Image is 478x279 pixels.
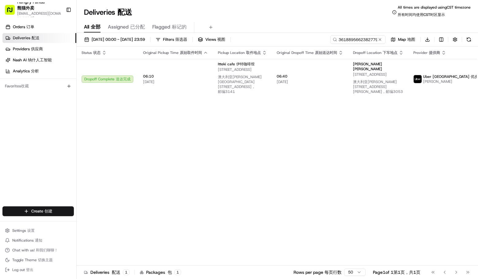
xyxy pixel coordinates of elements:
[180,50,202,55] span: 原始取件时间
[218,50,261,55] span: Pickup Location
[17,11,61,21] button: [EMAIL_ADDRESS][DOMAIN_NAME]
[2,33,76,43] a: Deliveries 配送
[218,67,267,97] span: [STREET_ADDRESS]
[82,50,101,55] span: Status
[84,269,130,275] div: Deliveries
[82,35,148,44] button: [DATE] 00:00 - [DATE] 23:59
[27,228,35,233] span: 设置
[26,24,34,29] span: 订单
[108,23,145,31] span: Assigned
[31,208,52,214] span: Create
[398,5,471,20] span: All times are displayed using CST timezone
[373,269,420,275] div: Page 1 of 1
[236,62,255,67] span: 伊特咖啡馆
[174,269,181,275] div: 1
[294,269,342,275] p: Rows per page
[143,50,202,55] span: Original Pickup Time
[112,269,120,275] span: 配送
[36,248,58,253] span: 和我们聊聊！
[315,50,337,55] span: 原始送达时间
[143,74,208,79] span: 06:10
[84,23,101,31] span: All
[26,267,33,272] span: 登出
[2,81,74,91] div: Favorites
[153,35,190,44] button: Filters 筛选器
[28,57,52,63] span: 纳什人工智能
[398,12,445,17] span: 所有时间均使用CST时区显示
[429,50,440,55] span: 提供商
[330,35,385,44] input: Type to search
[163,37,187,42] span: Filters
[277,50,337,55] span: Original Dropoff Time
[324,269,342,275] span: 每页行数
[31,46,43,52] span: 供应商
[12,238,42,243] span: Notifications
[175,37,187,42] span: 筛选器
[172,24,187,30] span: 标记的
[2,256,74,264] button: Toggle Theme 切换主题
[13,46,43,52] span: Providers
[35,238,42,243] span: 通知
[218,75,262,94] span: 澳大利亚[PERSON_NAME][GEOGRAPHIC_DATA][STREET_ADDRESS]，邮编3141
[91,24,101,30] span: 全部
[2,246,74,254] button: Chat with us! 和我们聊聊！
[12,258,53,262] span: Toggle Theme
[2,55,76,65] a: Nash AI 纳什人工智能
[353,72,404,97] span: [STREET_ADDRESS]
[2,226,74,235] button: Settings 设置
[123,269,130,275] div: 1
[143,79,208,84] span: [DATE]
[152,23,187,31] span: Flagged
[277,74,343,79] span: 06:40
[353,67,382,71] span: [PERSON_NAME]
[2,44,76,54] a: Providers 供应商
[92,37,145,42] span: [DATE] 00:00 - [DATE] 23:59
[217,37,225,42] span: 视图
[44,208,52,214] span: 创建
[353,50,397,55] span: Dropoff Location
[2,206,74,216] button: Create 创建
[195,35,228,44] button: Views 视图
[31,68,39,74] span: 分析
[93,50,101,55] span: 状态
[32,35,40,40] span: 配送
[13,57,52,63] span: Nash AI
[84,7,132,17] h1: Deliveries
[277,79,343,84] span: [DATE]
[353,79,403,94] span: 澳大利亚[PERSON_NAME][STREET_ADDRESS][PERSON_NAME]，邮编3053
[388,35,418,44] button: Map 地图
[12,248,58,253] span: Chat with us!
[117,7,132,17] span: 配送
[2,236,74,245] button: Notifications 通知
[413,50,440,55] span: Provider
[246,50,261,55] span: 取件地点
[17,5,34,11] span: 熊猫外卖
[21,83,29,89] span: 收藏
[218,62,255,67] span: Itteki cafe
[2,266,74,274] button: Log out 登出
[13,24,34,30] span: Orders
[407,37,415,42] span: 地图
[393,269,420,275] span: 第1页，共1页
[13,35,40,41] span: Deliveries
[353,62,404,71] span: [PERSON_NAME]
[205,37,225,42] span: Views
[414,75,422,83] img: uber-new-logo.jpeg
[383,50,397,55] span: 下车地点
[398,37,415,42] span: Map
[130,24,145,30] span: 已分配
[2,66,76,76] a: Analytics 分析
[140,269,181,275] div: Packages
[13,68,39,74] span: Analytics
[168,269,172,275] span: 包
[2,2,63,17] button: Hungry Panda 熊猫外卖[EMAIL_ADDRESS][DOMAIN_NAME]
[38,258,53,262] span: 切换主题
[465,35,473,44] button: Refresh
[2,22,76,32] a: Orders 订单
[12,267,33,272] span: Log out
[12,228,35,233] span: Settings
